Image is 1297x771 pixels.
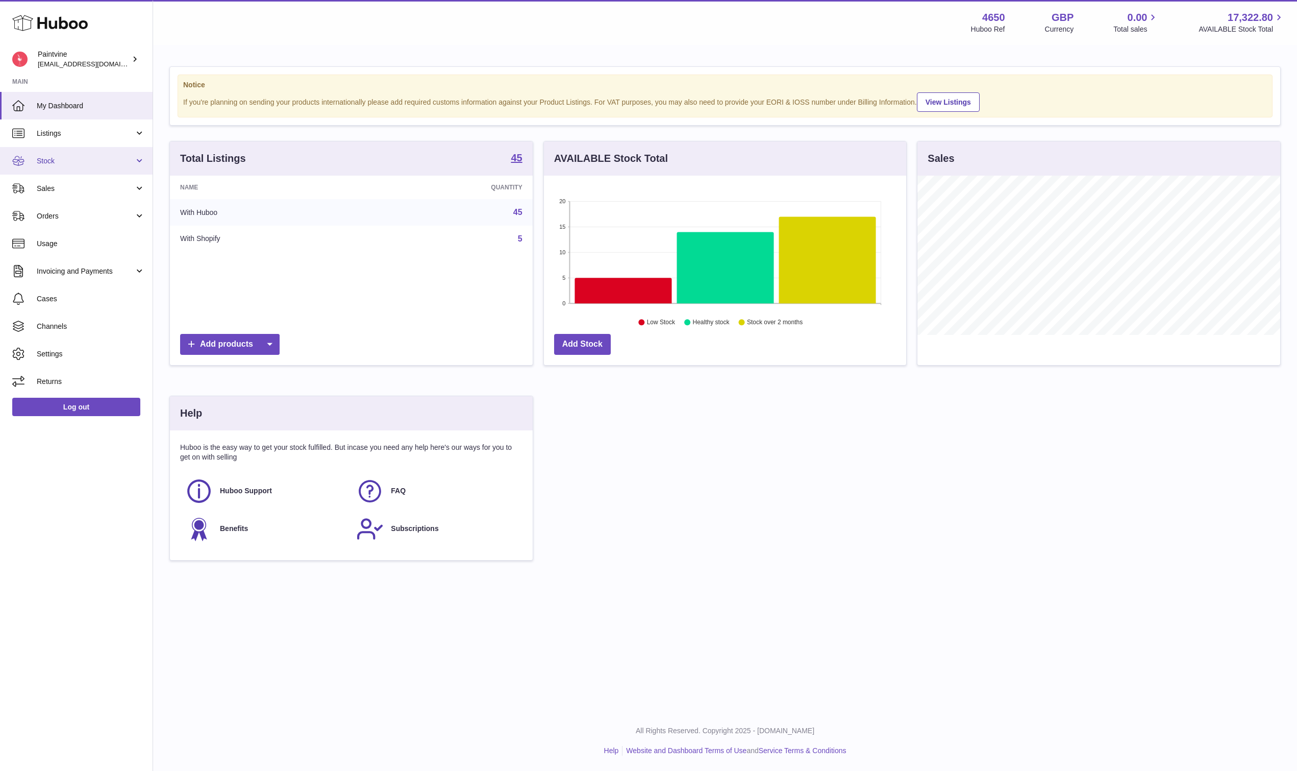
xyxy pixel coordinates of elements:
span: FAQ [391,486,406,496]
th: Quantity [365,176,532,199]
a: Subscriptions [356,515,517,543]
span: [EMAIL_ADDRESS][DOMAIN_NAME] [38,60,150,68]
strong: 4650 [982,11,1005,25]
a: 45 [513,208,522,216]
span: Invoicing and Payments [37,267,134,276]
h3: AVAILABLE Stock Total [554,152,668,165]
div: Huboo Ref [971,25,1005,34]
text: 0 [562,300,565,306]
li: and [622,746,846,756]
a: Add Stock [554,334,611,355]
span: Channels [37,322,145,331]
h3: Sales [928,152,954,165]
span: 0.00 [1128,11,1148,25]
span: Usage [37,239,145,249]
strong: 45 [511,153,522,163]
text: 10 [559,249,565,255]
a: Log out [12,398,140,416]
span: Total sales [1113,25,1159,34]
th: Name [170,176,365,199]
span: AVAILABLE Stock Total [1199,25,1285,34]
a: Add products [180,334,280,355]
span: Returns [37,377,145,387]
strong: Notice [183,80,1267,90]
span: Listings [37,129,134,138]
td: With Shopify [170,226,365,252]
a: Huboo Support [185,477,346,505]
text: 20 [559,198,565,204]
a: 45 [511,153,522,165]
text: Stock over 2 months [747,319,803,326]
div: Paintvine [38,50,130,69]
span: Subscriptions [391,524,438,534]
a: 0.00 Total sales [1113,11,1159,34]
a: Website and Dashboard Terms of Use [626,746,746,755]
text: Healthy stock [692,319,730,326]
text: 15 [559,224,565,230]
span: Huboo Support [220,486,272,496]
a: Service Terms & Conditions [759,746,846,755]
strong: GBP [1052,11,1074,25]
h3: Help [180,406,202,420]
text: 5 [562,275,565,281]
span: My Dashboard [37,101,145,111]
span: Orders [37,211,134,221]
span: Benefits [220,524,248,534]
td: With Huboo [170,199,365,226]
span: Settings [37,349,145,359]
div: If you're planning on sending your products internationally please add required customs informati... [183,91,1267,112]
p: Huboo is the easy way to get your stock fulfilled. But incase you need any help here's our ways f... [180,443,522,462]
a: Benefits [185,515,346,543]
span: Cases [37,294,145,304]
a: 5 [518,234,522,243]
text: Low Stock [647,319,676,326]
span: 17,322.80 [1228,11,1273,25]
a: View Listings [917,92,980,112]
a: Help [604,746,619,755]
a: FAQ [356,477,517,505]
div: Currency [1045,25,1074,34]
span: Sales [37,184,134,194]
span: Stock [37,156,134,166]
p: All Rights Reserved. Copyright 2025 - [DOMAIN_NAME] [161,726,1289,736]
img: euan@paintvine.co.uk [12,52,28,67]
a: 17,322.80 AVAILABLE Stock Total [1199,11,1285,34]
h3: Total Listings [180,152,246,165]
